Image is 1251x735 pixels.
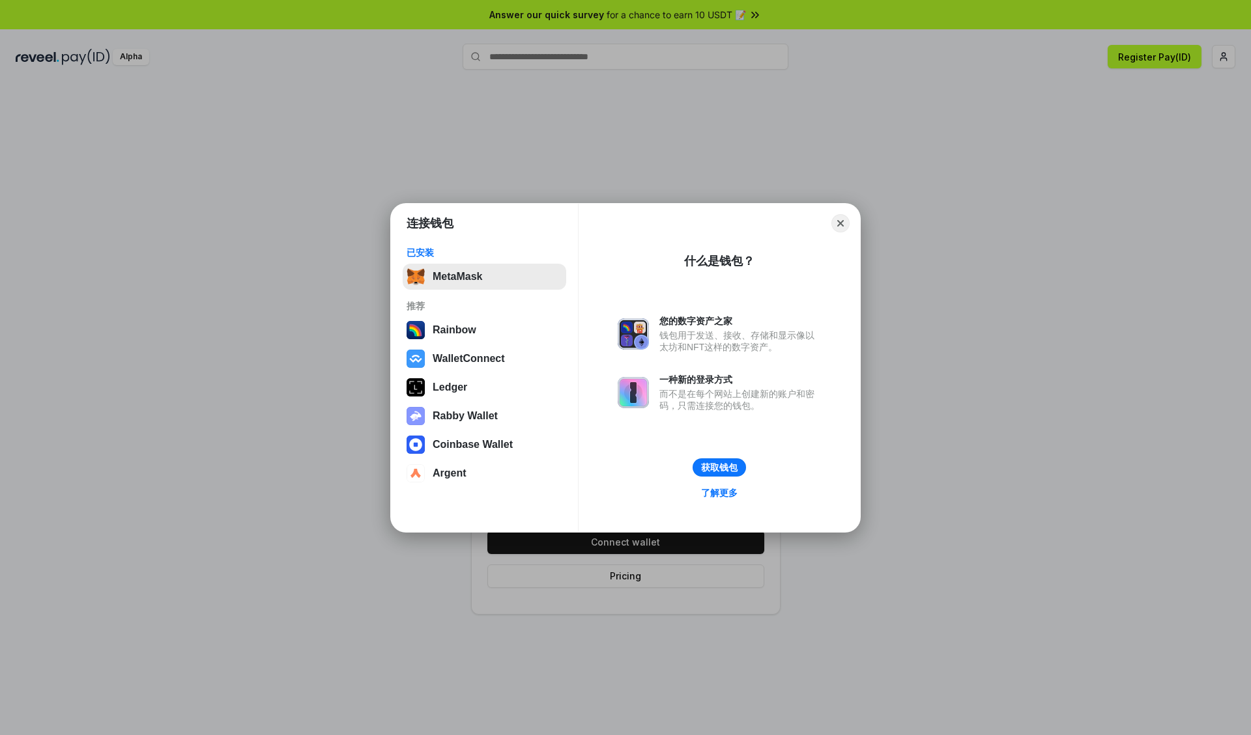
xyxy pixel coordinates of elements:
[433,271,482,283] div: MetaMask
[684,253,755,269] div: 什么是钱包？
[407,436,425,454] img: svg+xml,%3Csvg%20width%3D%2228%22%20height%3D%2228%22%20viewBox%3D%220%200%2028%2028%22%20fill%3D...
[659,388,821,411] div: 而不是在每个网站上创建新的账户和密码，只需连接您的钱包。
[403,346,566,372] button: WalletConnect
[403,403,566,429] button: Rabby Wallet
[433,439,513,451] div: Coinbase Wallet
[659,329,821,353] div: 钱包用于发送、接收、存储和显示像以太坊和NFT这样的数字资产。
[701,487,738,499] div: 了解更多
[407,464,425,482] img: svg+xml,%3Csvg%20width%3D%2228%22%20height%3D%2228%22%20viewBox%3D%220%200%2028%2028%22%20fill%3D...
[831,214,850,232] button: Close
[403,374,566,400] button: Ledger
[403,317,566,343] button: Rainbow
[433,410,498,422] div: Rabby Wallet
[407,350,425,368] img: svg+xml,%3Csvg%20width%3D%2228%22%20height%3D%2228%22%20viewBox%3D%220%200%2028%2028%22%20fill%3D...
[433,381,467,393] div: Ledger
[659,374,821,385] div: 一种新的登录方式
[407,378,425,396] img: svg+xml,%3Csvg%20xmlns%3D%22http%3A%2F%2Fwww.w3.org%2F2000%2Fsvg%22%20width%3D%2228%22%20height%3...
[407,300,562,312] div: 推荐
[407,247,562,258] div: 已安装
[693,458,746,477] button: 获取钱包
[407,215,453,231] h1: 连接钱包
[407,407,425,425] img: svg+xml,%3Csvg%20xmlns%3D%22http%3A%2F%2Fwww.w3.org%2F2000%2Fsvg%22%20fill%3D%22none%22%20viewBox...
[403,460,566,486] button: Argent
[618,377,649,408] img: svg+xml,%3Csvg%20xmlns%3D%22http%3A%2F%2Fwww.w3.org%2F2000%2Fsvg%22%20fill%3D%22none%22%20viewBox...
[403,432,566,458] button: Coinbase Wallet
[433,467,467,479] div: Argent
[701,462,738,473] div: 获取钱包
[407,268,425,286] img: svg+xml,%3Csvg%20fill%3D%22none%22%20height%3D%2233%22%20viewBox%3D%220%200%2035%2033%22%20width%...
[659,315,821,327] div: 您的数字资产之家
[407,321,425,339] img: svg+xml,%3Csvg%20width%3D%22120%22%20height%3D%22120%22%20viewBox%3D%220%200%20120%20120%22%20fil...
[618,318,649,350] img: svg+xml,%3Csvg%20xmlns%3D%22http%3A%2F%2Fwww.w3.org%2F2000%2Fsvg%22%20fill%3D%22none%22%20viewBox...
[433,324,476,336] div: Rainbow
[433,353,505,365] div: WalletConnect
[403,264,566,290] button: MetaMask
[693,484,745,501] a: 了解更多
